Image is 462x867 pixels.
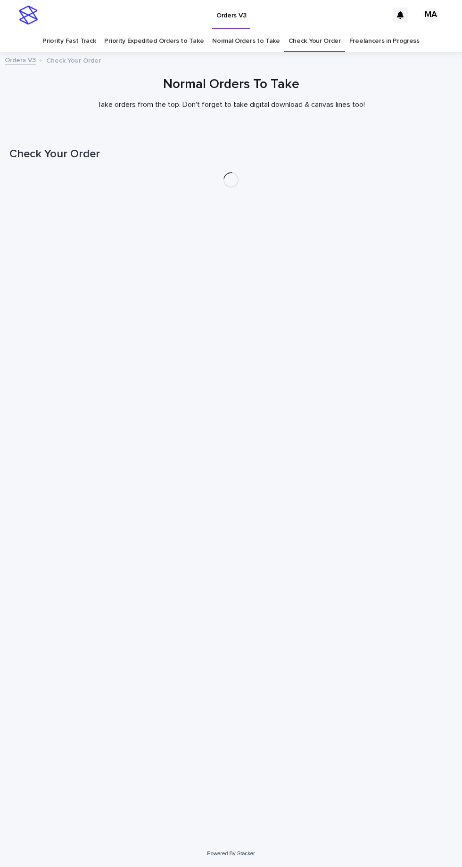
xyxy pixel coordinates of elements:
[42,30,96,52] a: Priority Fast Track
[423,8,438,23] div: MA
[349,30,420,52] a: Freelancers in Progress
[9,147,453,161] h1: Check Your Order
[104,30,204,52] a: Priority Expedited Orders to Take
[207,851,255,856] a: Powered By Stacker
[289,30,341,52] a: Check Your Order
[42,100,420,109] p: Take orders from the top. Don't forget to take digital download & canvas lines too!
[212,30,280,52] a: Normal Orders to Take
[46,55,101,65] p: Check Your Order
[5,54,36,65] a: Orders V3
[19,6,38,24] img: stacker-logo-s-only.png
[9,77,453,93] h1: Normal Orders To Take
